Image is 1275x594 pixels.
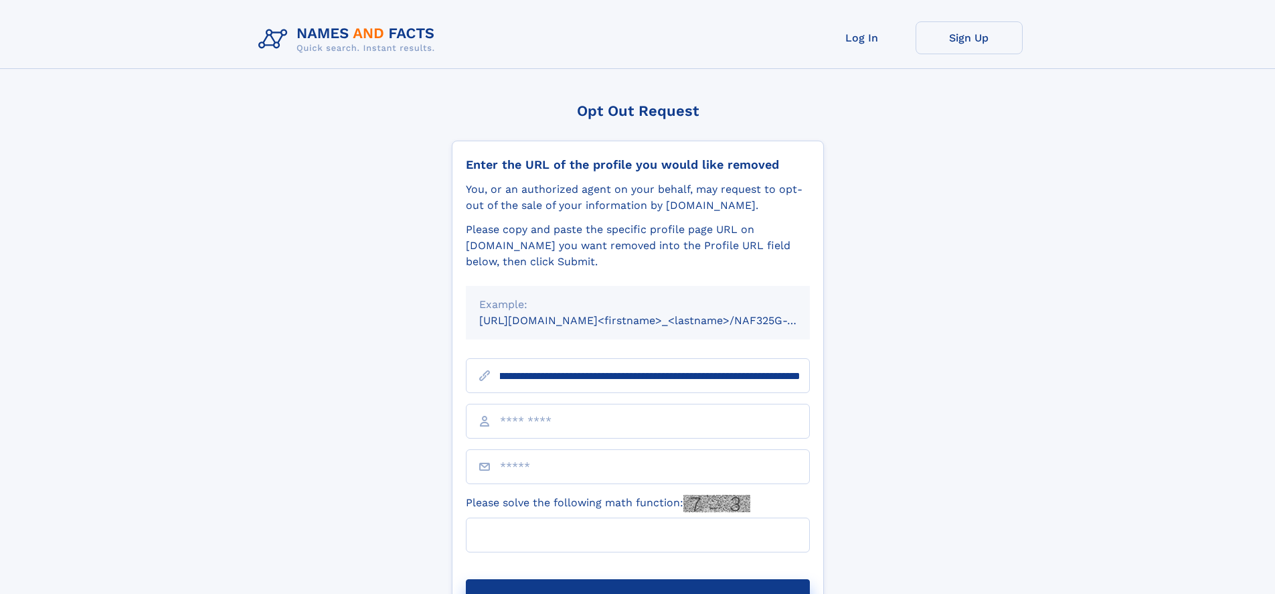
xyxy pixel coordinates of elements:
[916,21,1023,54] a: Sign Up
[452,102,824,119] div: Opt Out Request
[479,314,835,327] small: [URL][DOMAIN_NAME]<firstname>_<lastname>/NAF325G-xxxxxxxx
[466,495,750,512] label: Please solve the following math function:
[809,21,916,54] a: Log In
[466,222,810,270] div: Please copy and paste the specific profile page URL on [DOMAIN_NAME] you want removed into the Pr...
[466,157,810,172] div: Enter the URL of the profile you would like removed
[466,181,810,214] div: You, or an authorized agent on your behalf, may request to opt-out of the sale of your informatio...
[253,21,446,58] img: Logo Names and Facts
[479,297,796,313] div: Example:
